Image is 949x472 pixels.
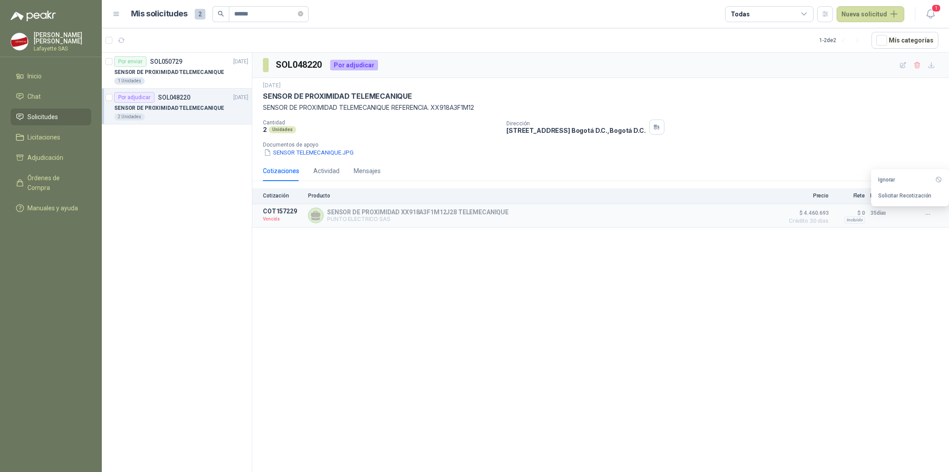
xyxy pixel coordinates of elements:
[27,203,78,213] span: Manuales y ayuda
[114,92,154,103] div: Por adjudicar
[308,193,779,199] p: Producto
[114,68,224,77] p: SENSOR DE PROXIMIDAD TELEMECANIQUE
[158,94,190,101] p: SOL048220
[263,120,499,126] p: Cantidad
[870,193,892,199] p: Entrega
[263,215,303,224] p: Vencida
[784,193,829,199] p: Precio
[11,200,91,217] a: Manuales y ayuda
[218,11,224,17] span: search
[870,208,892,218] p: 35 días
[875,189,945,203] button: Solicitar Recotización
[27,173,83,193] span: Órdenes de Compra
[834,193,865,199] p: Flete
[102,53,252,89] a: Por enviarSOL050729[DATE] SENSOR DE PROXIMIDAD TELEMECANIQUE1 Unidades
[114,56,147,67] div: Por enviar
[150,58,182,65] p: SOL050729
[34,46,91,51] p: Lafayette SAS
[131,8,188,20] h1: Mis solicitudes
[784,218,829,224] span: Crédito 30 días
[263,126,267,133] p: 2
[11,11,56,21] img: Logo peakr
[27,153,63,162] span: Adjudicación
[263,148,355,157] button: SENSOR TELEMECANIQUE.JPG
[11,149,91,166] a: Adjudicación
[506,127,645,134] p: [STREET_ADDRESS] Bogotá D.C. , Bogotá D.C.
[102,89,252,124] a: Por adjudicarSOL048220[DATE] SENSOR DE PROXIMIDAD TELEMECANIQUE2 Unidades
[11,33,28,50] img: Company Logo
[233,93,248,102] p: [DATE]
[27,112,58,122] span: Solicitudes
[837,6,904,22] button: Nueva solicitud
[263,103,938,112] p: SENSOR DE PROXIMIDAD TELEMECANIQUE REFERENCIA. XX918A3F1M12
[114,113,145,120] div: 2 Unidades
[784,208,829,218] span: $ 4.460.693
[27,71,42,81] span: Inicio
[34,32,91,44] p: [PERSON_NAME] [PERSON_NAME]
[263,193,303,199] p: Cotización
[834,208,865,218] p: $ 0
[298,11,303,16] span: close-circle
[731,9,749,19] div: Todas
[27,132,60,142] span: Licitaciones
[114,77,145,85] div: 1 Unidades
[263,208,303,215] p: COT157229
[922,6,938,22] button: 1
[11,129,91,146] a: Licitaciones
[11,88,91,105] a: Chat
[276,58,323,72] h3: SOL048220
[195,9,205,19] span: 2
[844,217,865,224] div: Incluido
[872,32,938,49] button: Mís categorías
[263,81,281,90] p: [DATE]
[506,120,645,127] p: Dirección
[875,173,945,187] button: Ignorar
[931,4,941,12] span: 1
[11,170,91,196] a: Órdenes de Compra
[233,58,248,66] p: [DATE]
[269,126,296,133] div: Unidades
[11,108,91,125] a: Solicitudes
[263,92,412,101] p: SENSOR DE PROXIMIDAD TELEMECANIQUE
[327,209,509,216] p: SENSOR DE PROXIMIDAD XX918A3F1M12J28 TELEMECANIQUE
[327,216,509,222] p: PUNTO ELECTRICO SAS
[114,104,224,112] p: SENSOR DE PROXIMIDAD TELEMECANIQUE
[298,10,303,18] span: close-circle
[819,33,864,47] div: 1 - 2 de 2
[330,60,378,70] div: Por adjudicar
[27,92,41,101] span: Chat
[11,68,91,85] a: Inicio
[263,142,945,148] p: Documentos de apoyo
[313,166,339,176] div: Actividad
[263,166,299,176] div: Cotizaciones
[354,166,381,176] div: Mensajes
